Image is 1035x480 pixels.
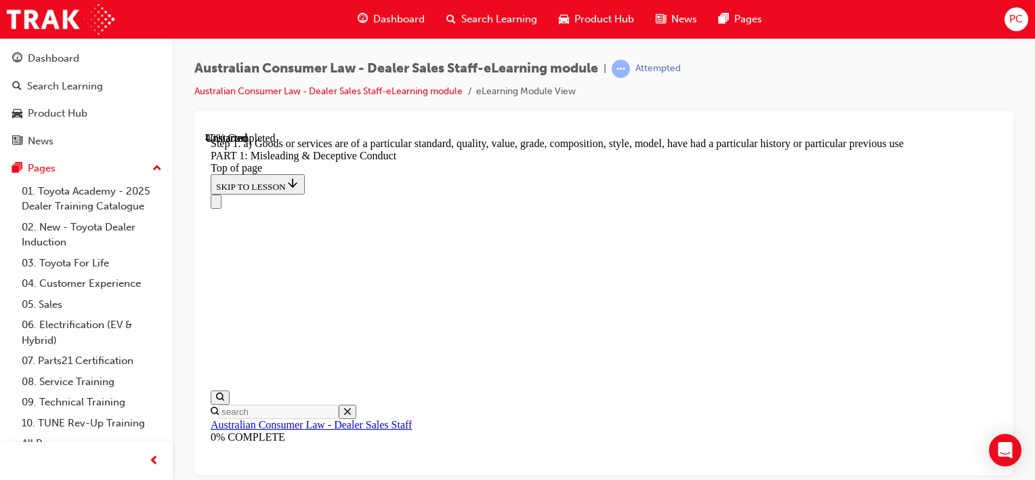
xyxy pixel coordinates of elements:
a: car-iconProduct Hub [548,5,645,33]
a: search-iconSearch Learning [436,5,548,33]
button: Pages [5,156,167,181]
a: 01. Toyota Academy - 2025 Dealer Training Catalogue [16,181,167,217]
span: search-icon [12,81,22,93]
button: PC [1005,7,1028,31]
div: PART 1: Misleading & Deceptive Conduct [5,18,792,30]
span: guage-icon [358,11,368,28]
a: Search Learning [5,74,167,99]
span: learningRecordVerb_ATTEMPT-icon [612,60,630,78]
div: Pages [28,161,56,176]
div: Dashboard [28,51,79,66]
div: Open Intercom Messenger [989,434,1021,466]
div: 0% COMPLETE [5,299,792,311]
a: news-iconNews [645,5,708,33]
span: pages-icon [719,11,729,28]
a: 08. Service Training [16,372,167,393]
a: 09. Technical Training [16,392,167,413]
span: PC [1009,12,1023,27]
a: Australian Consumer Law - Dealer Sales Staff [5,287,207,298]
span: up-icon [152,160,162,178]
a: pages-iconPages [708,5,773,33]
a: 02. New - Toyota Dealer Induction [16,217,167,253]
span: Product Hub [574,12,634,27]
a: 10. TUNE Rev-Up Training [16,413,167,434]
button: Close navigation menu [5,62,16,77]
div: Search Learning [27,79,103,94]
div: Top of page [5,30,792,42]
a: 06. Electrification (EV & Hybrid) [16,315,167,351]
a: Australian Consumer Law - Dealer Sales Staff-eLearning module [194,85,463,97]
a: guage-iconDashboard [347,5,436,33]
span: guage-icon [12,53,22,65]
span: Pages [734,12,762,27]
span: News [671,12,697,27]
button: Open search menu [5,258,24,273]
span: prev-icon [149,453,159,470]
button: Close search menu [133,273,151,287]
input: Search [14,273,133,287]
a: 04. Customer Experience [16,273,167,294]
button: DashboardSearch LearningProduct HubNews [5,43,167,156]
span: Australian Consumer Law - Dealer Sales Staff-eLearning module [194,61,598,77]
img: Trak [7,4,114,35]
a: Dashboard [5,46,167,71]
li: eLearning Module View [476,84,576,100]
div: Product Hub [28,106,87,121]
button: SKIP TO LESSON [5,42,100,62]
a: 03. Toyota For Life [16,253,167,274]
div: Step 1. a) Goods or services are of a particular standard, quality, value, grade, composition, st... [5,5,792,18]
span: car-icon [559,11,569,28]
a: 05. Sales [16,294,167,315]
a: 07. Parts21 Certification [16,351,167,372]
span: search-icon [446,11,456,28]
span: news-icon [656,11,666,28]
span: news-icon [12,136,22,148]
a: All Pages [16,433,167,454]
span: SKIP TO LESSON [11,49,94,60]
span: car-icon [12,108,22,120]
a: News [5,129,167,154]
a: Product Hub [5,101,167,126]
div: Attempted [635,62,681,75]
span: Dashboard [373,12,425,27]
span: Search Learning [461,12,537,27]
span: | [604,61,606,77]
span: pages-icon [12,163,22,175]
div: News [28,134,54,149]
